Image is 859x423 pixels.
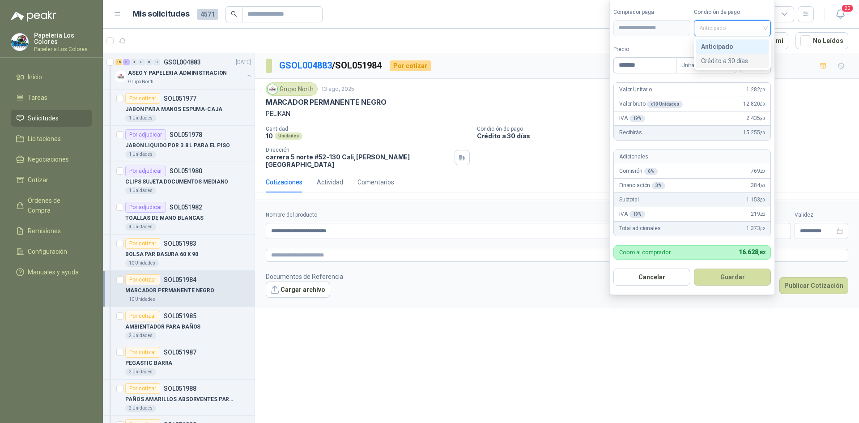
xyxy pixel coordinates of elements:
[275,132,302,140] div: Unidades
[125,260,159,267] div: 10 Unidades
[28,134,61,144] span: Licitaciones
[619,100,683,108] p: Valor bruto
[751,181,765,190] span: 384
[125,178,228,186] p: CLIPS SUJETA DOCUMENTOS MEDIANO
[28,267,79,277] span: Manuales y ayuda
[644,168,658,175] div: 6 %
[266,126,470,132] p: Cantidad
[11,11,56,21] img: Logo peakr
[164,349,196,355] p: SOL051987
[11,171,92,188] a: Cotizar
[266,282,330,298] button: Cargar archivo
[746,196,765,204] span: 1.153
[760,226,765,231] span: ,02
[125,166,166,176] div: Por adjudicar
[751,167,765,175] span: 769
[28,247,67,256] span: Configuración
[779,277,848,294] button: Publicar Cotización
[115,71,126,82] img: Company Logo
[619,249,671,255] p: Cobro al comprador
[760,183,765,188] span: ,60
[739,248,765,256] span: 16.628
[138,59,145,65] div: 0
[795,211,848,219] label: Validez
[34,32,92,45] p: Papelería Los Colores
[266,272,343,282] p: Documentos de Referencia
[132,8,190,21] h1: Mis solicitudes
[103,90,255,126] a: Por cotizarSOL051977JABON PARA MANOS ESPUMA-CAJA1 Unidades
[266,153,451,168] p: carrera 5 norte #52-130 Cali , [PERSON_NAME][GEOGRAPHIC_DATA]
[125,250,198,259] p: BOLSA PAR BASURA 60 X 90
[125,93,160,104] div: Por cotizar
[619,114,645,123] p: IVA
[123,59,130,65] div: 3
[28,93,47,103] span: Tareas
[619,181,665,190] p: Financiación
[11,89,92,106] a: Tareas
[125,274,160,285] div: Por cotizar
[103,380,255,416] a: Por cotizarSOL051988PAÑOS AMARILLOS ABSORVENTES PARA COCINA ASK2 Unidades
[170,132,202,138] p: SOL051978
[696,39,769,54] div: Anticipado
[619,128,642,137] p: Recibirás
[760,197,765,202] span: ,80
[266,211,666,219] label: Nombre del producto
[743,128,765,137] span: 15.255
[125,332,156,339] div: 2 Unidades
[11,222,92,239] a: Remisiones
[103,198,255,235] a: Por adjudicarSOL051982TOALLAS DE MANO BLANCAS4 Unidades
[197,9,218,20] span: 4571
[760,87,765,92] span: ,00
[321,85,354,94] p: 13 ago, 2025
[125,405,156,412] div: 2 Unidades
[28,113,59,123] span: Solicitudes
[795,32,848,49] button: No Leídos
[390,60,431,71] div: Por cotizar
[696,54,769,68] div: Crédito a 30 días
[103,162,255,198] a: Por adjudicarSOL051980CLIPS SUJETA DOCUMENTOS MEDIANO1 Unidades
[164,385,196,392] p: SOL051988
[746,224,765,233] span: 1.373
[619,167,658,175] p: Comisión
[164,59,201,65] p: GSOL004883
[760,102,765,107] span: ,00
[164,313,196,319] p: SOL051985
[11,68,92,85] a: Inicio
[125,395,237,404] p: PAÑOS AMARILLOS ABSORVENTES PARA COCINA ASK
[125,129,166,140] div: Por adjudicar
[317,177,343,187] div: Actividad
[629,211,646,218] div: 19 %
[146,59,153,65] div: 0
[760,212,765,217] span: ,22
[164,277,196,283] p: SOL051984
[619,153,648,161] p: Adicionales
[694,8,771,17] label: Condición de pago
[701,42,764,51] div: Anticipado
[236,58,251,67] p: [DATE]
[832,6,848,22] button: 20
[613,8,690,17] label: Comprador paga
[268,84,277,94] img: Company Logo
[266,109,848,119] p: PELIKAN
[699,21,765,35] span: Anticipado
[619,210,645,218] p: IVA
[125,359,172,367] p: PEGASTIC BARRA
[153,59,160,65] div: 0
[125,383,160,394] div: Por cotizar
[103,235,255,271] a: Por cotizarSOL051983BOLSA PAR BASURA 60 X 9010 Unidades
[11,192,92,219] a: Órdenes de Compra
[103,307,255,343] a: Por cotizarSOL051985AMBIENTADOR PARA BAÑOS2 Unidades
[125,151,156,158] div: 1 Unidades
[103,271,255,307] a: Por cotizarSOL051984MARCADOR PERMANENTE NEGRO10 Unidades
[28,154,69,164] span: Negociaciones
[125,296,159,303] div: 10 Unidades
[746,85,765,94] span: 1.282
[681,59,731,72] span: Unitario
[746,114,765,123] span: 2.435
[266,147,451,153] p: Dirección
[841,4,854,13] span: 20
[125,368,156,376] div: 2 Unidades
[28,175,48,185] span: Cotizar
[694,269,771,286] button: Guardar
[128,78,153,85] p: Grupo North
